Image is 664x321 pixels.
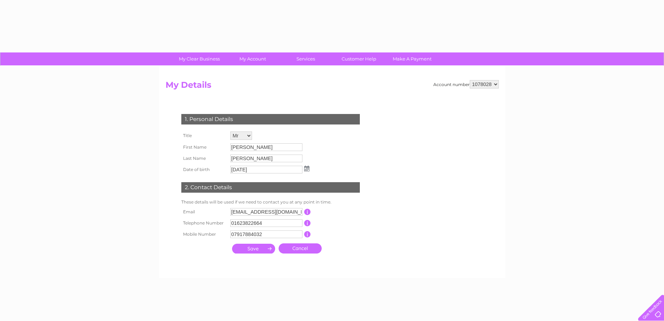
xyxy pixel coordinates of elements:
h2: My Details [166,80,499,93]
th: Telephone Number [180,217,229,229]
th: Last Name [180,153,229,164]
a: My Account [224,52,281,65]
input: Information [304,220,311,226]
div: 1. Personal Details [181,114,360,124]
input: Submit [232,244,275,254]
a: Customer Help [330,52,388,65]
a: My Clear Business [170,52,228,65]
div: 2. Contact Details [181,182,360,193]
a: Cancel [279,243,322,254]
a: Services [277,52,335,65]
th: First Name [180,142,229,153]
th: Title [180,130,229,142]
input: Information [304,209,311,215]
td: These details will be used if we need to contact you at any point in time. [180,198,362,206]
img: ... [304,166,309,171]
a: Make A Payment [383,52,441,65]
th: Mobile Number [180,229,229,240]
input: Information [304,231,311,237]
div: Account number [433,80,499,88]
th: Email [180,206,229,217]
th: Date of birth [180,164,229,175]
